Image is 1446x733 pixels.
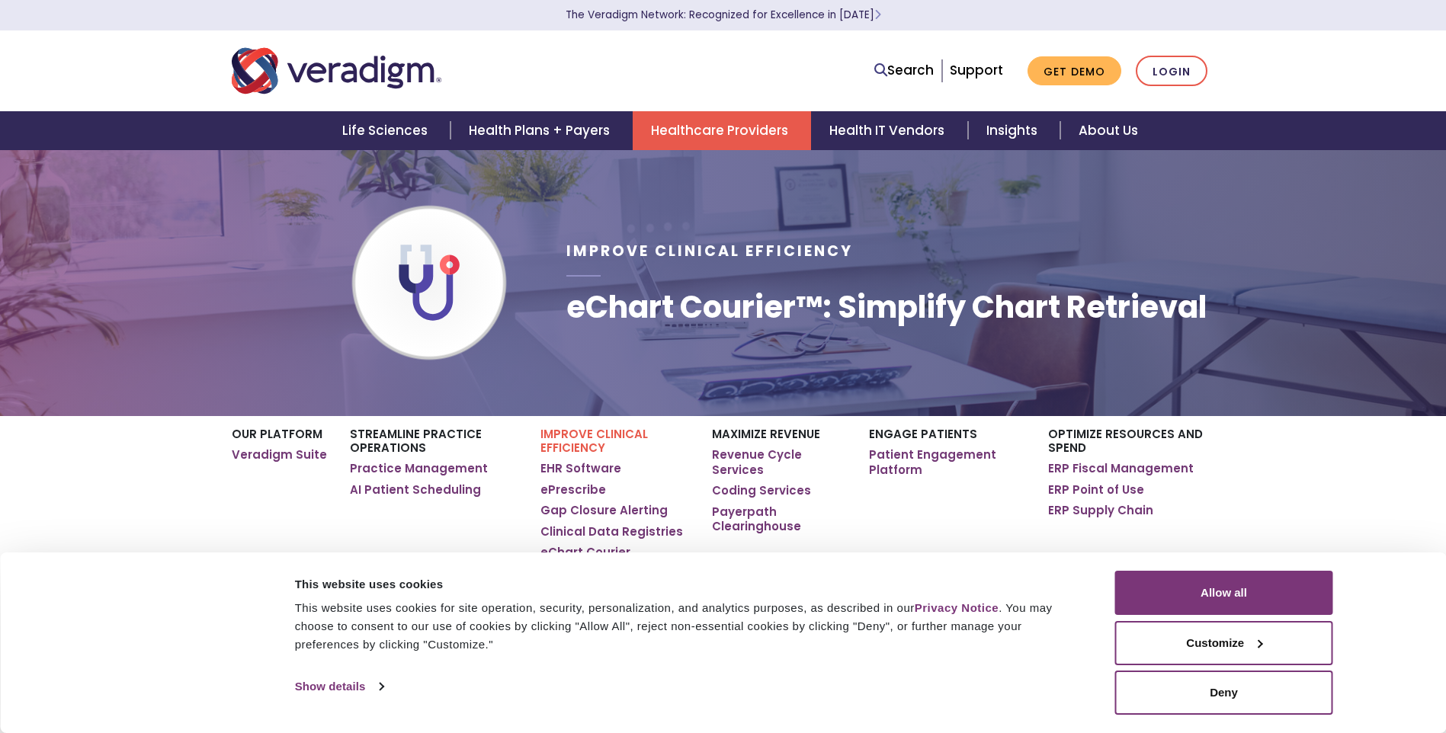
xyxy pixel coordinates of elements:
span: Improve Clinical Efficiency [566,241,853,261]
a: Coding Services [712,483,811,498]
a: eChart Courier [540,545,630,560]
a: Insights [968,111,1060,150]
a: Show details [295,675,383,698]
a: EHR Software [540,461,621,476]
div: This website uses cookies for site operation, security, personalization, and analytics purposes, ... [295,599,1081,654]
a: Patient Engagement Platform [869,447,1025,477]
a: Health IT Vendors [811,111,967,150]
a: Veradigm Suite [232,447,327,463]
a: Privacy Notice [915,601,999,614]
a: ERP Point of Use [1048,482,1144,498]
a: About Us [1060,111,1156,150]
button: Customize [1115,621,1333,665]
button: Allow all [1115,571,1333,615]
a: ERP Fiscal Management [1048,461,1194,476]
a: The Veradigm Network: Recognized for Excellence in [DATE]Learn More [566,8,881,22]
a: Payerpath Clearinghouse [712,504,845,534]
button: Deny [1115,671,1333,715]
a: Get Demo [1028,56,1121,86]
img: Veradigm logo [232,46,441,96]
a: Practice Management [350,461,488,476]
a: Healthcare Providers [633,111,811,150]
a: Revenue Cycle Services [712,447,845,477]
a: Login [1136,56,1207,87]
a: ERP Supply Chain [1048,503,1153,518]
a: Gap Closure Alerting [540,503,668,518]
h1: eChart Courier™: Simplify Chart Retrieval [566,289,1207,325]
a: Clinical Data Registries [540,524,683,539]
a: ePrescribe [540,482,606,498]
a: Health Plans + Payers [450,111,633,150]
a: Support [950,61,1003,79]
a: Life Sciences [324,111,450,150]
a: AI Patient Scheduling [350,482,481,498]
a: Search [874,60,934,81]
span: Learn More [874,8,881,22]
div: This website uses cookies [295,575,1081,594]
